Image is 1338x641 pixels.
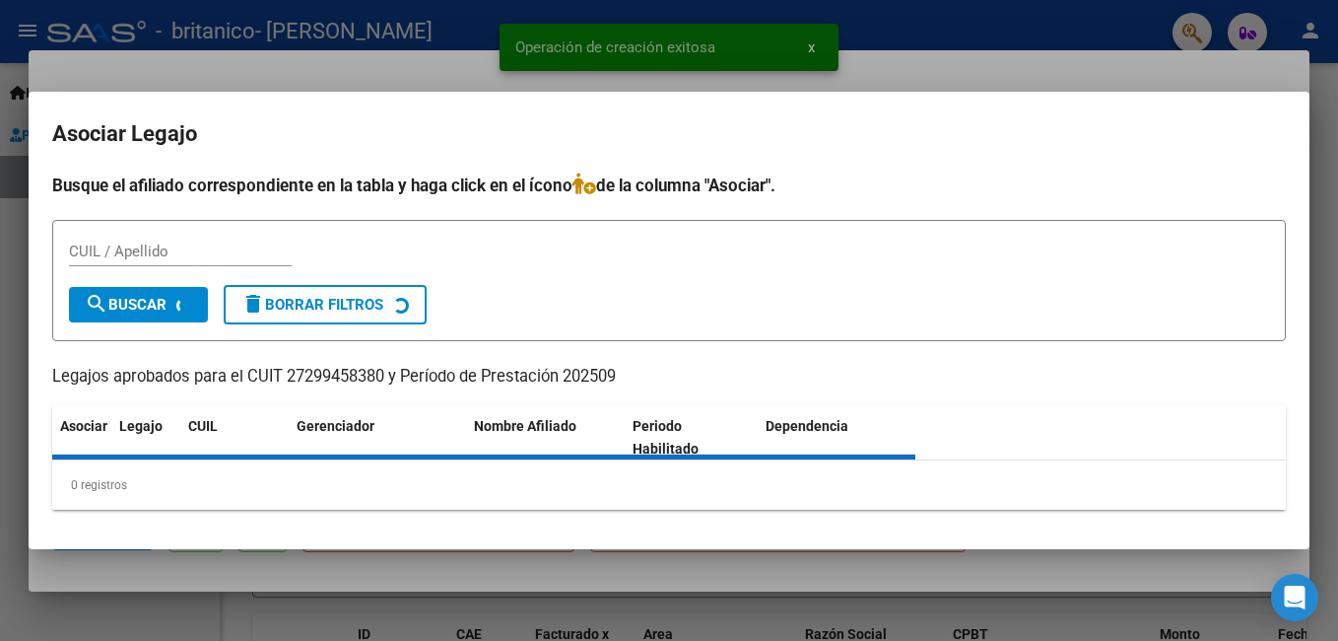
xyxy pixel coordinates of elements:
span: Legajo [119,418,163,434]
span: Borrar Filtros [241,296,383,314]
datatable-header-cell: Nombre Afiliado [466,405,625,470]
span: Dependencia [766,418,848,434]
button: Buscar [69,287,208,322]
datatable-header-cell: CUIL [180,405,289,470]
datatable-header-cell: Periodo Habilitado [625,405,758,470]
span: Gerenciador [297,418,374,434]
p: Legajos aprobados para el CUIT 27299458380 y Período de Prestación 202509 [52,365,1286,390]
mat-icon: search [85,292,108,316]
span: Periodo Habilitado [633,418,699,457]
span: Buscar [85,296,167,314]
span: Asociar [60,418,107,434]
h2: Asociar Legajo [52,115,1286,153]
button: Borrar Filtros [224,285,427,324]
div: 0 registros [52,461,1286,510]
datatable-header-cell: Legajo [111,405,180,470]
span: Nombre Afiliado [474,418,576,434]
h4: Busque el afiliado correspondiente en la tabla y haga click en el ícono de la columna "Asociar". [52,173,1286,198]
datatable-header-cell: Dependencia [758,405,916,470]
datatable-header-cell: Gerenciador [289,405,466,470]
span: CUIL [188,418,218,434]
div: Open Intercom Messenger [1271,574,1318,621]
datatable-header-cell: Asociar [52,405,111,470]
mat-icon: delete [241,292,265,316]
